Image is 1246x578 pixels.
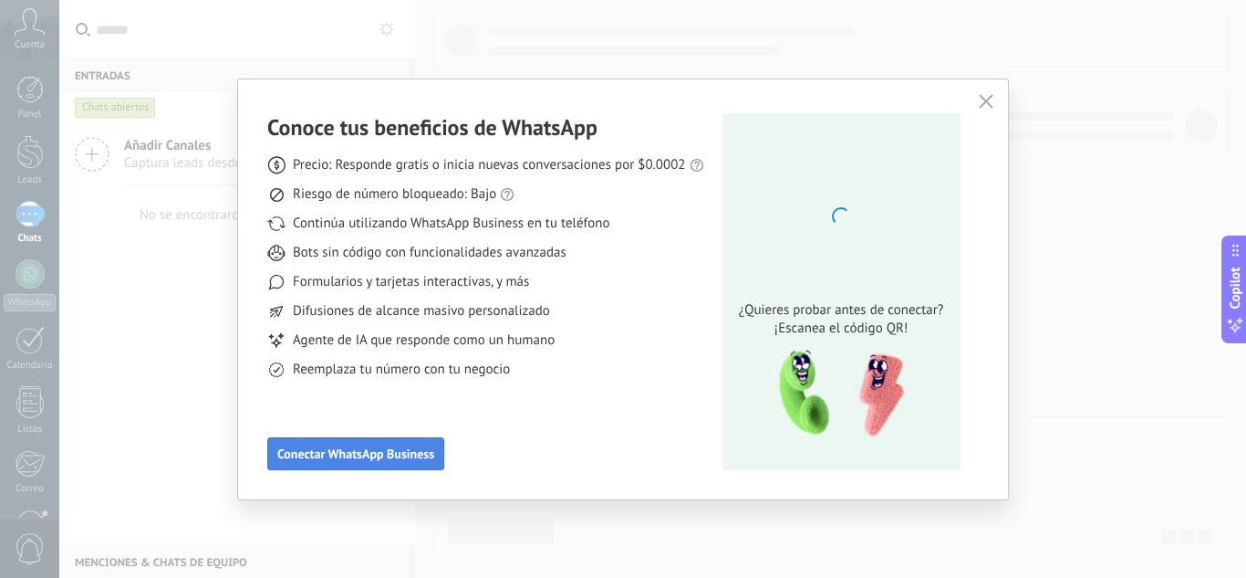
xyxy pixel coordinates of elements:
[293,244,566,262] span: Bots sin código con funcionalidades avanzadas
[267,437,444,470] button: Conectar WhatsApp Business
[293,273,529,291] span: Formularios y tarjetas interactivas, y más
[293,361,510,379] span: Reemplaza tu número con tu negocio
[733,301,949,320] span: ¿Quieres probar antes de conectar?
[293,215,609,233] span: Continúa utilizando WhatsApp Business en tu teléfono
[1226,267,1244,309] span: Copilot
[293,302,550,321] span: Difusiones de alcance masivo personalizado
[277,447,434,460] span: Conectar WhatsApp Business
[293,331,555,350] span: Agente de IA que responde como un humano
[293,185,496,204] span: Riesgo de número bloqueado: Bajo
[267,113,597,142] h3: Conoce tus beneficios de WhatsApp
[293,156,686,174] span: Precio: Responde gratis o inicia nuevas conversaciones por $0.0002
[733,320,949,338] span: ¡Escanea el código QR!
[763,345,908,443] img: qr-pic-1x.png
